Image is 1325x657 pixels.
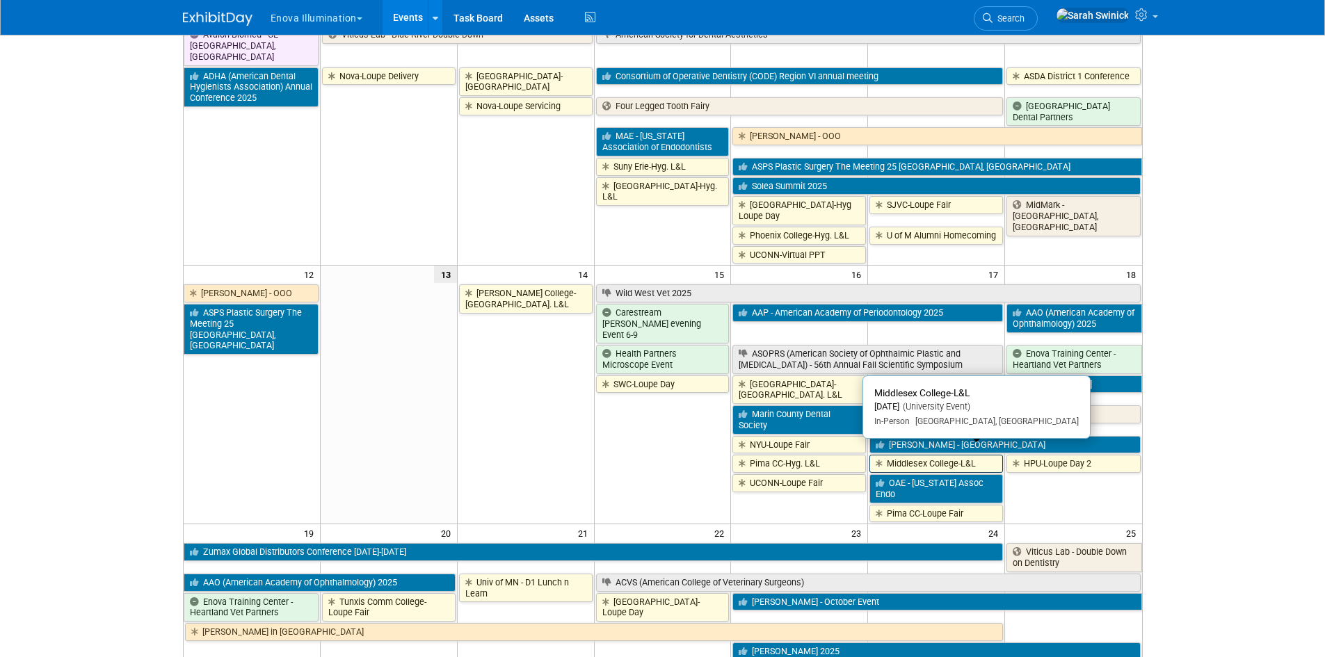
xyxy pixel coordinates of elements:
[910,416,1079,426] span: [GEOGRAPHIC_DATA], [GEOGRAPHIC_DATA]
[732,405,866,434] a: Marin County Dental Society
[596,284,1141,302] a: Wild West Vet 2025
[869,196,1003,214] a: SJVC-Loupe Fair
[850,524,867,542] span: 23
[732,227,866,245] a: Phoenix College-Hyg. L&L
[974,6,1038,31] a: Search
[459,97,593,115] a: Nova-Loupe Servicing
[596,97,1004,115] a: Four Legged Tooth Fairy
[987,266,1004,283] span: 17
[322,593,456,622] a: Tunxis Comm College-Loupe Fair
[596,375,730,394] a: SWC-Loupe Day
[713,266,730,283] span: 15
[732,196,866,225] a: [GEOGRAPHIC_DATA]-Hyg Loupe Day
[713,524,730,542] span: 22
[993,13,1025,24] span: Search
[1006,543,1141,571] a: Viticus Lab - Double Down on Dentistry
[1006,67,1140,86] a: ASDA District 1 Conference
[874,387,970,398] span: Middlesex College-L&L
[869,474,1003,503] a: OAE - [US_STATE] Assoc Endo
[577,524,594,542] span: 21
[1006,97,1140,126] a: [GEOGRAPHIC_DATA] Dental Partners
[184,593,319,622] a: Enova Training Center - Heartland Vet Partners
[732,474,866,492] a: UCONN-Loupe Fair
[184,574,456,592] a: AAO (American Academy of Ophthalmology) 2025
[459,67,593,96] a: [GEOGRAPHIC_DATA]-[GEOGRAPHIC_DATA]
[874,416,910,426] span: In-Person
[596,345,730,373] a: Health Partners Microscope Event
[303,266,320,283] span: 12
[434,266,457,283] span: 13
[869,505,1003,523] a: Pima CC-Loupe Fair
[577,266,594,283] span: 14
[1006,304,1141,332] a: AAO (American Academy of Ophthalmology) 2025
[1056,8,1130,23] img: Sarah Swinick
[459,574,593,602] a: Univ of MN - D1 Lunch n Learn
[596,67,1004,86] a: Consortium of Operative Dentistry (CODE) Region VI annual meeting
[596,127,730,156] a: MAE - [US_STATE] Association of Endodontists
[732,436,866,454] a: NYU-Loupe Fair
[732,304,1003,322] a: AAP - American Academy of Periodontology 2025
[732,246,866,264] a: UCONN-Virtual PPT
[303,524,320,542] span: 19
[459,284,593,313] a: [PERSON_NAME] College-[GEOGRAPHIC_DATA]. L&L
[732,345,1003,373] a: ASOPRS (American Society of Ophthalmic Plastic and [MEDICAL_DATA]) - 56th Annual Fall Scientific ...
[732,158,1141,176] a: ASPS Plastic Surgery The Meeting 25 [GEOGRAPHIC_DATA], [GEOGRAPHIC_DATA]
[869,455,1003,473] a: Middlesex College-L&L
[596,158,730,176] a: Suny Erie-Hyg. L&L
[1006,345,1141,373] a: Enova Training Center - Heartland Vet Partners
[869,436,1140,454] a: [PERSON_NAME] - [GEOGRAPHIC_DATA]
[1006,455,1140,473] a: HPU-Loupe Day 2
[183,12,252,26] img: ExhibitDay
[732,593,1141,611] a: [PERSON_NAME] - October Event
[596,593,730,622] a: [GEOGRAPHIC_DATA]-Loupe Day
[869,227,1003,245] a: U of M Alumni Homecoming
[596,574,1141,592] a: ACVS (American College of Veterinary Surgeons)
[1125,266,1142,283] span: 18
[987,524,1004,542] span: 24
[732,127,1141,145] a: [PERSON_NAME] - OOO
[874,401,1079,413] div: [DATE]
[184,26,319,65] a: Avalon Biomed - CE [GEOGRAPHIC_DATA], [GEOGRAPHIC_DATA]
[596,304,730,343] a: Carestream [PERSON_NAME] evening Event 6-9
[732,455,866,473] a: Pima CC-Hyg. L&L
[322,67,456,86] a: Nova-Loupe Delivery
[1125,524,1142,542] span: 25
[440,524,457,542] span: 20
[596,177,730,206] a: [GEOGRAPHIC_DATA]-Hyg. L&L
[184,284,319,302] a: [PERSON_NAME] - OOO
[185,623,1004,641] a: [PERSON_NAME] in [GEOGRAPHIC_DATA]
[732,177,1140,195] a: Solea Summit 2025
[732,375,866,404] a: [GEOGRAPHIC_DATA]-[GEOGRAPHIC_DATA]. L&L
[184,67,319,107] a: ADHA (American Dental Hygienists Association) Annual Conference 2025
[1006,196,1140,236] a: MidMark - [GEOGRAPHIC_DATA], [GEOGRAPHIC_DATA]
[850,266,867,283] span: 16
[899,401,970,412] span: (University Event)
[184,543,1004,561] a: Zumax Global Distributors Conference [DATE]-[DATE]
[184,304,319,355] a: ASPS Plastic Surgery The Meeting 25 [GEOGRAPHIC_DATA], [GEOGRAPHIC_DATA]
